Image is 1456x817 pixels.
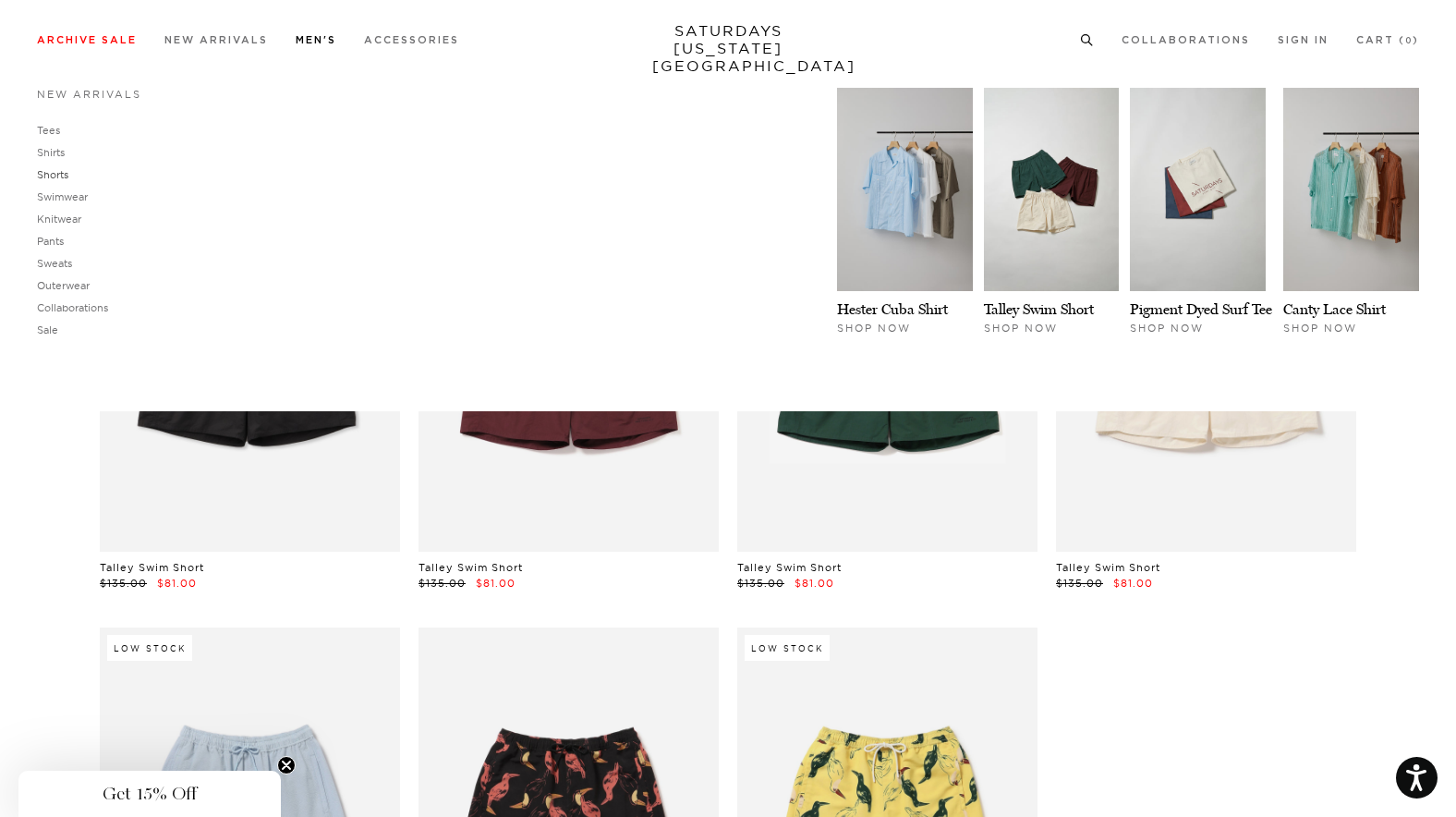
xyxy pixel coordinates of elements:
a: Outerwear [37,279,90,292]
a: Archive Sale [37,35,137,45]
a: Sign In [1278,35,1329,45]
span: Get 15% Off [103,783,197,805]
a: Pigment Dyed Surf Tee [1130,300,1272,318]
a: Collaborations [37,301,108,314]
a: Sweats [37,257,72,270]
a: New Arrivals [164,35,268,45]
small: 0 [1405,37,1413,45]
a: Pants [37,235,64,248]
a: Talley Swim Short [100,561,204,574]
a: Canty Lace Shirt [1283,300,1386,318]
div: Low Stock [745,635,830,661]
button: Close teaser [277,756,296,774]
a: Shorts [37,168,68,181]
span: $135.00 [100,577,147,590]
span: $81.00 [157,577,197,590]
div: Low Stock [107,635,192,661]
a: Talley Swim Short [737,561,842,574]
a: Collaborations [1122,35,1250,45]
a: Accessories [364,35,459,45]
span: $81.00 [1113,577,1153,590]
a: Shirts [37,146,65,159]
a: Talley Swim Short [984,300,1094,318]
a: SATURDAYS[US_STATE][GEOGRAPHIC_DATA] [652,22,805,75]
span: $135.00 [419,577,466,590]
a: Men's [296,35,336,45]
a: Talley Swim Short [1056,561,1160,574]
a: Hester Cuba Shirt [837,300,948,318]
a: Sale [37,323,58,336]
a: Tees [37,124,60,137]
div: Get 15% OffClose teaser [18,771,281,817]
a: New Arrivals [37,88,141,101]
a: Swimwear [37,190,88,203]
a: Cart (0) [1356,35,1419,45]
a: Talley Swim Short [419,561,523,574]
span: $135.00 [1056,577,1103,590]
span: $135.00 [737,577,784,590]
a: Knitwear [37,213,81,226]
span: $81.00 [476,577,516,590]
span: $81.00 [795,577,834,590]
